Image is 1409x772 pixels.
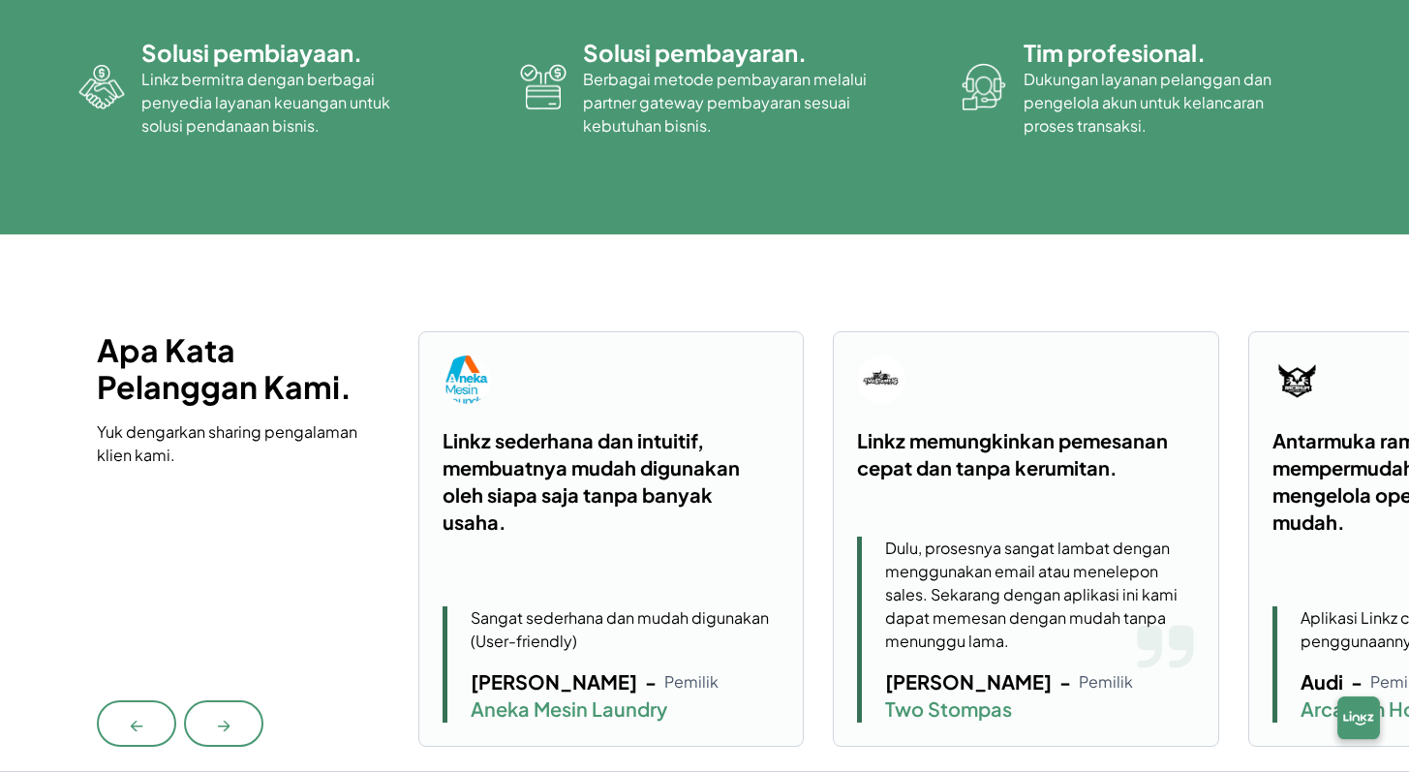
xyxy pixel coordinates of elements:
[97,700,176,747] button: ←
[141,68,426,138] p: Linkz bermitra dengan berbagai penyedia layanan keuangan untuk solusi pendanaan bisnis.
[857,355,905,404] img: logo
[960,63,1008,111] img: funding_solutions
[583,37,891,68] h3: Solusi pembayaran.
[1272,355,1321,404] img: logo
[184,700,263,747] button: →
[1024,68,1308,138] p: Dukungan layanan pelanggan dan pengelola akun untuk kelancaran proses transaksi.
[141,37,449,68] h3: Solusi pembiayaan.
[97,420,387,467] div: Yuk dengarkan sharing pengalaman klien kami.
[1024,37,1332,68] h3: Tim profesional.
[443,355,491,404] img: logo
[519,63,567,111] img: funding_solutions
[583,68,868,138] p: Berbagai metode pembayaran melalui partner gateway pembayaran sesuai kebutuhan bisnis.
[857,427,1194,481] div: Linkz memungkinkan pemesanan cepat dan tanpa kerumitan.
[1328,691,1390,753] img: chatbox-logo
[443,427,780,536] div: Linkz sederhana dan intuitif, membuatnya mudah digunakan oleh siapa saja tanpa banyak usaha.
[77,63,126,111] img: funding_solutions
